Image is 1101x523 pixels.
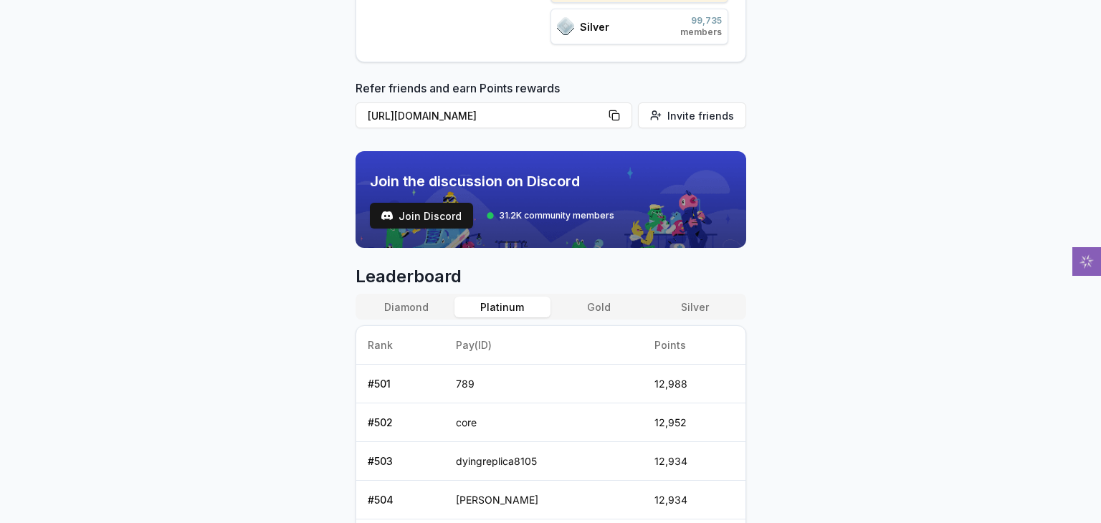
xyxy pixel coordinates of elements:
[356,403,445,442] td: # 502
[638,102,746,128] button: Invite friends
[356,151,746,248] img: discord_banner
[643,365,745,403] td: 12,988
[370,203,473,229] a: testJoin Discord
[356,265,746,288] span: Leaderboard
[370,171,614,191] span: Join the discussion on Discord
[356,442,445,481] td: # 503
[356,80,746,134] div: Refer friends and earn Points rewards
[667,108,734,123] span: Invite friends
[356,326,445,365] th: Rank
[550,297,647,317] button: Gold
[356,365,445,403] td: # 501
[370,203,473,229] button: Join Discord
[444,481,643,519] td: [PERSON_NAME]
[399,208,462,224] span: Join Discord
[643,481,745,519] td: 12,934
[557,17,574,36] img: ranks_icon
[580,19,609,34] span: Silver
[356,481,445,519] td: # 504
[454,297,550,317] button: Platinum
[358,297,454,317] button: Diamond
[643,442,745,481] td: 12,934
[381,210,393,221] img: test
[444,326,643,365] th: Pay(ID)
[356,102,632,128] button: [URL][DOMAIN_NAME]
[444,403,643,442] td: core
[647,297,743,317] button: Silver
[444,442,643,481] td: dyingreplica8105
[680,27,722,38] span: members
[680,15,722,27] span: 99,735
[643,326,745,365] th: Points
[444,365,643,403] td: 789
[499,210,614,221] span: 31.2K community members
[643,403,745,442] td: 12,952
